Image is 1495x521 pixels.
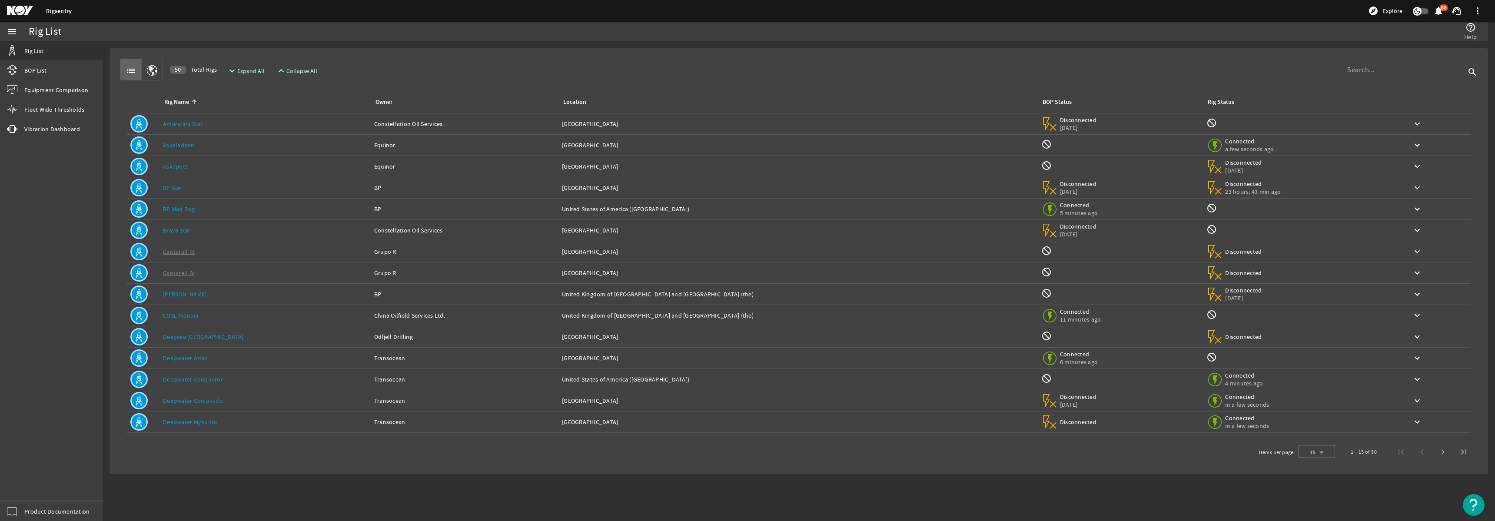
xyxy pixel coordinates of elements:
[374,418,555,426] div: Transocean
[1225,180,1281,188] span: Disconnected
[163,184,181,192] a: BP Ace
[1225,145,1274,153] span: a few seconds ago
[163,269,194,277] a: Cantarell IV
[1412,119,1422,129] mat-icon: keyboard_arrow_down
[163,141,195,149] a: Askeladden
[1347,65,1465,75] input: Search...
[1060,180,1097,188] span: Disconnected
[163,375,223,383] a: Deepwater Conqueror
[1467,67,1478,77] i: search
[562,396,1034,405] div: [GEOGRAPHIC_DATA]
[374,183,555,192] div: BP
[7,124,17,134] mat-icon: vibration
[286,66,317,75] span: Collapse All
[374,290,555,299] div: BP
[1060,393,1097,401] span: Disconnected
[1225,248,1262,256] span: Disconnected
[163,97,364,107] div: Rig Name
[1465,22,1476,33] mat-icon: help_outline
[1452,6,1462,16] mat-icon: support_agent
[374,375,555,384] div: Transocean
[1206,352,1217,362] mat-icon: Rig Monitoring not available for this rig
[1453,441,1474,462] button: Last page
[374,162,555,171] div: Equinor
[237,66,265,75] span: Expand All
[1060,350,1098,358] span: Connected
[163,333,243,341] a: Deepsea [GEOGRAPHIC_DATA]
[1412,310,1422,321] mat-icon: keyboard_arrow_down
[1041,288,1052,299] mat-icon: BOP Monitoring not available for this rig
[163,418,218,426] a: Deepwater Mykonos
[374,119,555,128] div: Constellation Oil Services
[163,163,187,170] a: Askepott
[1463,494,1485,516] button: Open Resource Center
[227,66,234,76] mat-icon: expand_more
[1225,372,1263,379] span: Connected
[46,7,72,15] a: Rigsentry
[1412,395,1422,406] mat-icon: keyboard_arrow_down
[1225,137,1274,145] span: Connected
[1060,222,1097,230] span: Disconnected
[223,63,268,79] button: Expand All
[1412,161,1422,172] mat-icon: keyboard_arrow_down
[1467,0,1488,21] button: more_vert
[374,332,555,341] div: Odfjell Drilling
[1060,315,1101,323] span: 11 minutes ago
[164,97,189,107] div: Rig Name
[562,183,1034,192] div: [GEOGRAPHIC_DATA]
[1041,246,1052,256] mat-icon: BOP Monitoring not available for this rig
[24,86,88,94] span: Equipment Comparison
[1225,379,1263,387] span: 4 minutes ago
[7,27,17,37] mat-icon: menu
[1368,6,1379,16] mat-icon: explore
[24,105,84,114] span: Fleet Wide Thresholds
[1225,166,1262,174] span: [DATE]
[562,354,1034,362] div: [GEOGRAPHIC_DATA]
[1225,422,1269,430] span: in a few seconds
[562,247,1034,256] div: [GEOGRAPHIC_DATA]
[163,120,203,128] a: Amaralina Star
[1225,188,1281,196] span: 23 hours, 43 min ago
[1041,373,1052,384] mat-icon: BOP Monitoring not available for this rig
[1225,159,1262,166] span: Disconnected
[1206,203,1217,213] mat-icon: Rig Monitoring not available for this rig
[374,396,555,405] div: Transocean
[1041,160,1052,171] mat-icon: BOP Monitoring not available for this rig
[1412,225,1422,236] mat-icon: keyboard_arrow_down
[375,97,392,107] div: Owner
[169,65,217,74] span: Total Rigs
[1412,268,1422,278] mat-icon: keyboard_arrow_down
[562,290,1034,299] div: United Kingdom of [GEOGRAPHIC_DATA] and [GEOGRAPHIC_DATA] (the)
[272,63,321,79] button: Collapse All
[562,311,1034,320] div: United Kingdom of [GEOGRAPHIC_DATA] and [GEOGRAPHIC_DATA] (the)
[1259,448,1295,457] div: Items per page:
[562,162,1034,171] div: [GEOGRAPHIC_DATA]
[1365,4,1406,18] button: Explore
[1225,393,1269,401] span: Connected
[1060,201,1098,209] span: Connected
[1412,183,1422,193] mat-icon: keyboard_arrow_down
[169,66,186,74] div: 50
[163,205,195,213] a: BP Mad Dog
[562,226,1034,235] div: [GEOGRAPHIC_DATA]
[1060,188,1097,196] span: [DATE]
[1412,353,1422,363] mat-icon: keyboard_arrow_down
[1206,309,1217,320] mat-icon: Rig Monitoring not available for this rig
[374,354,555,362] div: Transocean
[1206,224,1217,235] mat-icon: Rig Monitoring not available for this rig
[1412,204,1422,214] mat-icon: keyboard_arrow_down
[1060,418,1097,426] span: Disconnected
[1041,139,1052,149] mat-icon: BOP Monitoring not available for this rig
[1225,294,1262,302] span: [DATE]
[163,248,195,256] a: Cantarell III
[374,226,555,235] div: Constellation Oil Services
[1412,289,1422,299] mat-icon: keyboard_arrow_down
[1432,441,1453,462] button: Next page
[1060,209,1098,217] span: 5 minutes ago
[562,269,1034,277] div: [GEOGRAPHIC_DATA]
[562,141,1034,149] div: [GEOGRAPHIC_DATA]
[562,375,1034,384] div: United States of America ([GEOGRAPHIC_DATA])
[562,119,1034,128] div: [GEOGRAPHIC_DATA]
[163,312,199,319] a: COSL Pioneer
[1060,358,1098,366] span: 6 minutes ago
